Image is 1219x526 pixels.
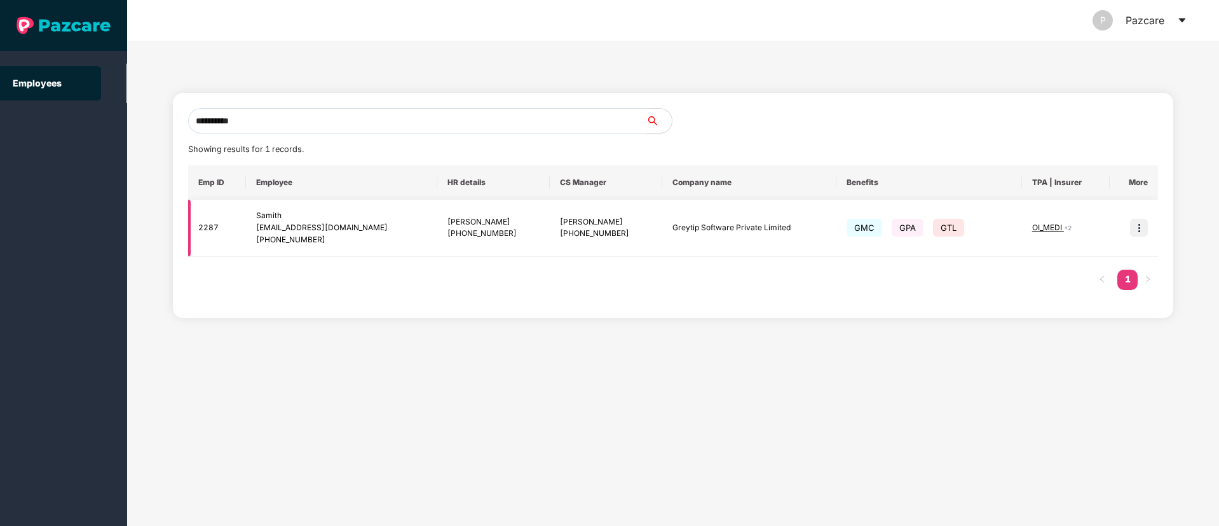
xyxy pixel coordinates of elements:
img: icon [1130,219,1148,237]
span: search [646,116,672,126]
th: More [1110,165,1158,200]
div: [PHONE_NUMBER] [256,234,426,246]
span: GMC [847,219,882,237]
span: caret-down [1177,15,1187,25]
span: Showing results for 1 records. [188,144,304,154]
li: 1 [1117,270,1138,290]
a: Employees [13,78,62,88]
button: left [1092,270,1112,290]
a: 1 [1117,270,1138,289]
div: Samith [256,210,426,222]
th: Company name [662,165,836,200]
span: OI_MEDI [1032,223,1064,232]
td: 2287 [188,200,247,257]
td: Greytip Software Private Limited [662,200,836,257]
span: P [1100,10,1106,31]
span: + 2 [1064,224,1072,232]
th: CS Manager [550,165,662,200]
div: [PHONE_NUMBER] [447,228,540,240]
button: right [1138,270,1158,290]
div: [PHONE_NUMBER] [560,228,652,240]
li: Next Page [1138,270,1158,290]
div: [PERSON_NAME] [447,216,540,228]
th: TPA | Insurer [1022,165,1110,200]
th: Emp ID [188,165,247,200]
span: GPA [892,219,923,237]
span: right [1144,275,1152,283]
div: [PERSON_NAME] [560,216,652,228]
li: Previous Page [1092,270,1112,290]
button: search [646,108,672,134]
th: Employee [246,165,437,200]
th: Benefits [836,165,1022,200]
span: GTL [933,219,964,237]
th: HR details [437,165,550,200]
div: [EMAIL_ADDRESS][DOMAIN_NAME] [256,222,426,234]
span: left [1098,275,1106,283]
